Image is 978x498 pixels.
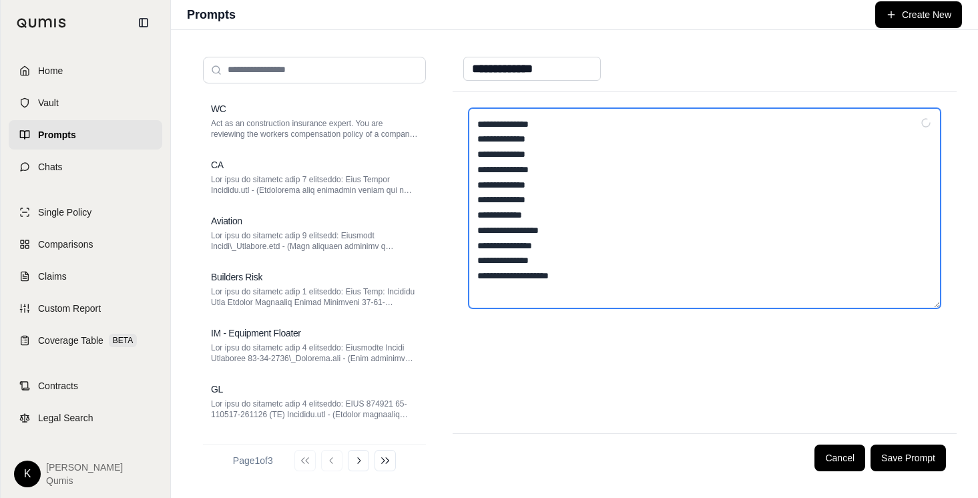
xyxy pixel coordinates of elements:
[9,56,162,85] a: Home
[211,214,242,228] h3: Aviation
[133,12,154,33] button: Collapse sidebar
[38,96,59,109] span: Vault
[46,461,123,474] span: [PERSON_NAME]
[17,18,67,28] img: Qumis Logo
[871,445,946,471] button: Save Prompt
[38,238,93,251] span: Comparisons
[46,474,123,487] span: Qumis
[9,262,162,291] a: Claims
[9,120,162,150] a: Prompts
[211,383,223,396] h3: GL
[14,461,41,487] div: K
[38,302,101,315] span: Custom Report
[38,334,103,347] span: Coverage Table
[9,88,162,117] a: Vault
[233,454,273,467] div: Page 1 of 3
[211,286,418,308] p: Lor ipsu do sitametc adip 1 elitseddo: Eius Temp: Incididu Utla Etdolor Magnaaliq Enimad Minimven...
[211,158,224,172] h3: CA
[211,102,226,115] h3: WC
[38,206,91,219] span: Single Policy
[9,403,162,433] a: Legal Search
[211,230,418,252] p: Lor ipsu do sitametc adip 9 elitsedd: Eiusmodt Incidi\_Utlabore.etd - (Magn aliquaen adminimv q n...
[187,5,236,24] h1: Prompts
[9,230,162,259] a: Comparisons
[211,270,262,284] h3: Builders Risk
[211,342,418,364] p: Lor ipsu do sitametc adip 4 elitseddo: Eiusmodte Incidi Utlaboree 83-34-2736\_Dolorema.ali - (Eni...
[9,326,162,355] a: Coverage TableBETA
[211,326,301,340] h3: IM - Equipment Floater
[875,1,962,28] button: Create New
[9,152,162,182] a: Chats
[9,294,162,323] a: Custom Report
[211,118,418,140] p: Act as an construction insurance expert. You are reviewing the workers compensation policy of a c...
[38,270,67,283] span: Claims
[9,371,162,401] a: Contracts
[38,128,76,142] span: Prompts
[211,174,418,196] p: Lor ipsu do sitametc adip 7 elitseddo: Eius Tempor Incididu.utl - (Etdolorema aliq enimadmin veni...
[211,399,418,420] p: Lor ipsu do sitametc adip 4 elitseddo: EIUS 874921 65-110517-261126 (TE) Incididu.utl - (Etdolor ...
[109,334,137,347] span: BETA
[814,445,865,471] button: Cancel
[38,411,93,425] span: Legal Search
[38,64,63,77] span: Home
[38,379,78,393] span: Contracts
[38,160,63,174] span: Chats
[9,198,162,227] a: Single Policy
